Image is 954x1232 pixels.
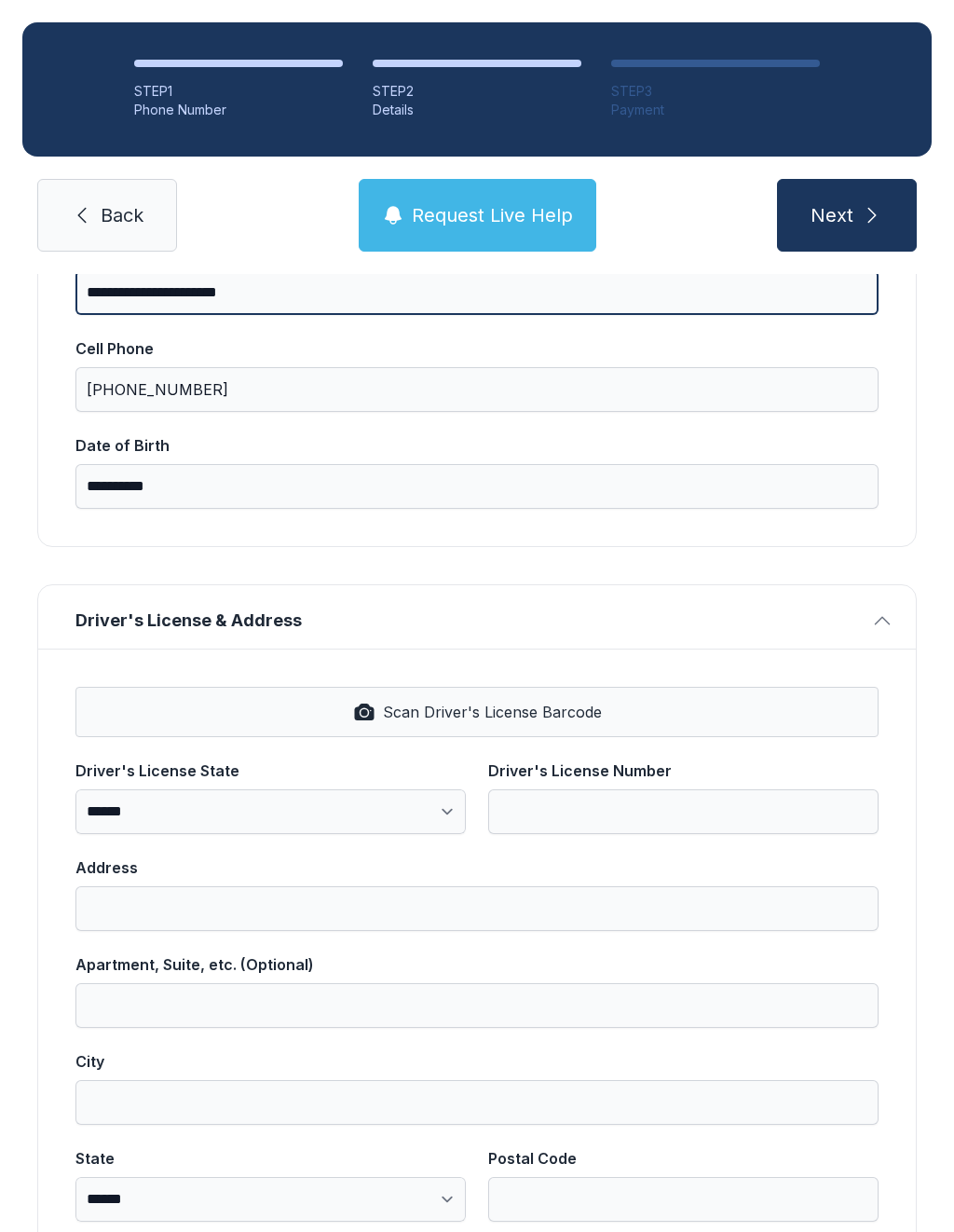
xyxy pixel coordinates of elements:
[373,82,581,101] div: STEP 2
[75,856,879,879] div: Address
[373,101,581,119] div: Details
[75,270,879,315] input: Email
[75,886,879,931] input: Address
[75,760,466,782] div: Driver's License State
[488,1177,879,1222] input: Postal Code
[488,760,879,782] div: Driver's License Number
[75,789,466,834] select: Driver's License State
[134,82,343,101] div: STEP 1
[38,585,916,649] button: Driver's License & Address
[75,953,879,976] div: Apartment, Suite, etc. (Optional)
[488,1147,879,1170] div: Postal Code
[75,983,879,1028] input: Apartment, Suite, etc. (Optional)
[383,701,602,723] span: Scan Driver's License Barcode
[811,202,853,228] span: Next
[611,82,820,101] div: STEP 3
[75,608,864,634] span: Driver's License & Address
[134,101,343,119] div: Phone Number
[75,1177,466,1222] select: State
[611,101,820,119] div: Payment
[75,1147,466,1170] div: State
[75,367,879,412] input: Cell Phone
[75,464,879,509] input: Date of Birth
[101,202,143,228] span: Back
[488,789,879,834] input: Driver's License Number
[75,1050,879,1073] div: City
[75,337,879,360] div: Cell Phone
[412,202,573,228] span: Request Live Help
[75,1080,879,1125] input: City
[75,434,879,457] div: Date of Birth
